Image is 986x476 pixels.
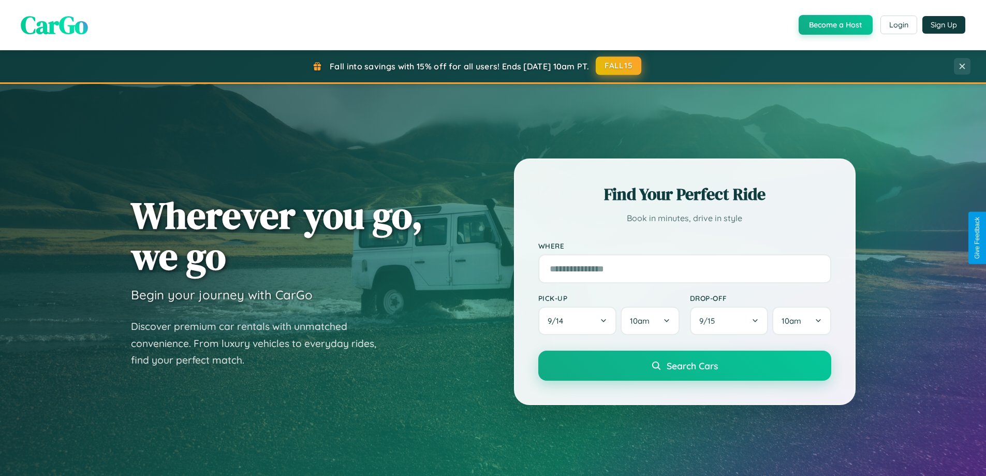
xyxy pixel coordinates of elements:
label: Pick-up [538,294,680,302]
label: Where [538,241,831,250]
button: 10am [621,307,679,335]
h1: Wherever you go, we go [131,195,423,277]
span: 9 / 14 [548,316,568,326]
label: Drop-off [690,294,831,302]
button: FALL15 [596,56,641,75]
span: 10am [782,316,801,326]
button: 9/15 [690,307,769,335]
p: Discover premium car rentals with unmatched convenience. From luxury vehicles to everyday rides, ... [131,318,390,369]
button: 9/14 [538,307,617,335]
div: Give Feedback [974,217,981,259]
h3: Begin your journey with CarGo [131,287,313,302]
span: Fall into savings with 15% off for all users! Ends [DATE] 10am PT. [330,61,589,71]
p: Book in minutes, drive in style [538,211,831,226]
button: Sign Up [922,16,965,34]
span: 9 / 15 [699,316,720,326]
button: Become a Host [799,15,873,35]
button: Search Cars [538,351,831,381]
span: CarGo [21,8,88,42]
span: Search Cars [667,360,718,371]
span: 10am [630,316,650,326]
button: Login [880,16,917,34]
button: 10am [772,307,831,335]
h2: Find Your Perfect Ride [538,183,831,206]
